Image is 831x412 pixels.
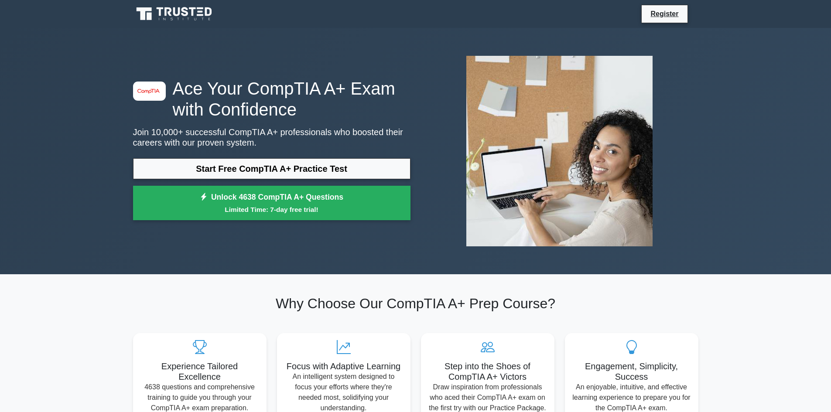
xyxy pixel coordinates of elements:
h5: Engagement, Simplicity, Success [572,361,691,382]
h2: Why Choose Our CompTIA A+ Prep Course? [133,295,698,312]
small: Limited Time: 7-day free trial! [144,204,400,215]
h1: Ace Your CompTIA A+ Exam with Confidence [133,78,410,120]
h5: Experience Tailored Excellence [140,361,260,382]
h5: Focus with Adaptive Learning [284,361,404,371]
a: Start Free CompTIA A+ Practice Test [133,158,410,179]
a: Register [645,8,684,19]
h5: Step into the Shoes of CompTIA A+ Victors [428,361,547,382]
p: Join 10,000+ successful CompTIA A+ professionals who boosted their careers with our proven system. [133,127,410,148]
a: Unlock 4638 CompTIA A+ QuestionsLimited Time: 7-day free trial! [133,186,410,221]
